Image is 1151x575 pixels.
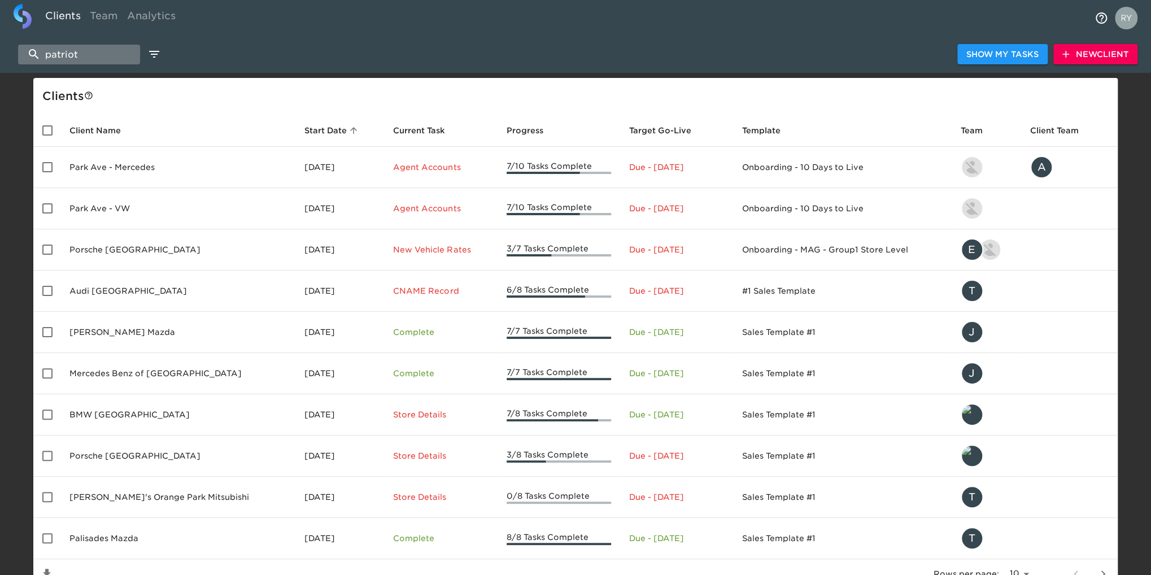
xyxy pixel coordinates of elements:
span: Template [742,124,795,137]
a: Analytics [123,4,180,32]
p: Store Details [393,491,489,503]
p: Due - [DATE] [629,244,723,255]
td: [DATE] [295,477,384,518]
td: 0/8 Tasks Complete [498,477,620,518]
td: [DATE] [295,394,384,435]
td: [DATE] [295,518,384,559]
td: 6/8 Tasks Complete [498,271,620,312]
div: emily@roadster.com, nikko.foster@roadster.com [961,238,1012,261]
div: justin.gervais@roadster.com [961,362,1012,385]
p: Store Details [393,450,489,461]
p: CNAME Record [393,285,489,297]
td: Onboarding - 10 Days to Live [733,188,952,229]
p: Complete [393,533,489,544]
td: Sales Template #1 [733,477,952,518]
input: search [18,45,140,64]
span: Team [961,124,997,137]
a: Clients [41,4,85,32]
td: [DATE] [295,312,384,353]
p: Due - [DATE] [629,203,723,214]
div: T [961,527,983,550]
td: [DATE] [295,435,384,477]
p: Due - [DATE] [629,162,723,173]
div: asmith@yourmercedes.com [1030,156,1109,178]
td: Sales Template #1 [733,353,952,394]
span: Current Task [393,124,460,137]
td: 7/10 Tasks Complete [498,188,620,229]
div: J [961,321,983,343]
span: New Client [1062,47,1128,62]
p: Store Details [393,409,489,420]
div: tracy@roadster.com [961,527,1012,550]
td: 3/7 Tasks Complete [498,229,620,271]
div: E [961,238,983,261]
span: Target Go-Live [629,124,706,137]
td: [DATE] [295,353,384,394]
img: nikko.foster@roadster.com [962,198,982,219]
span: This is the next Task in this Hub that should be completed [393,124,445,137]
span: Client Name [69,124,136,137]
div: nikko.foster@roadster.com [961,197,1012,220]
p: Agent Accounts [393,203,489,214]
td: Porsche [GEOGRAPHIC_DATA] [60,435,295,477]
td: [PERSON_NAME]'s Orange Park Mitsubishi [60,477,295,518]
img: nikko.foster@roadster.com [980,239,1000,260]
td: Sales Template #1 [733,518,952,559]
td: Park Ave - Mercedes [60,147,295,188]
span: Start Date [304,124,361,137]
td: 7/8 Tasks Complete [498,394,620,435]
td: Park Ave - VW [60,188,295,229]
div: tyler@roadster.com [961,403,1012,426]
img: nikko.foster@roadster.com [962,157,982,177]
div: A [1030,156,1053,178]
td: Audi [GEOGRAPHIC_DATA] [60,271,295,312]
span: Calculated based on the start date and the duration of all Tasks contained in this Hub. [629,124,691,137]
button: notifications [1088,5,1115,32]
span: Show My Tasks [966,47,1039,62]
td: Palisades Mazda [60,518,295,559]
p: Agent Accounts [393,162,489,173]
p: Due - [DATE] [629,533,723,544]
td: Sales Template #1 [733,394,952,435]
td: Onboarding - MAG - Group1 Store Level [733,229,952,271]
svg: This is a list of all of your clients and clients shared with you [84,91,93,100]
button: NewClient [1053,44,1137,65]
td: 3/8 Tasks Complete [498,435,620,477]
p: Due - [DATE] [629,450,723,461]
td: Sales Template #1 [733,312,952,353]
p: New Vehicle Rates [393,244,489,255]
button: edit [145,45,164,64]
td: 8/8 Tasks Complete [498,518,620,559]
button: Show My Tasks [957,44,1048,65]
p: Due - [DATE] [629,326,723,338]
p: Due - [DATE] [629,368,723,379]
div: Client s [42,87,1113,105]
td: [DATE] [295,229,384,271]
td: [DATE] [295,188,384,229]
td: [PERSON_NAME] Mazda [60,312,295,353]
div: tracy@roadster.com [961,280,1012,302]
a: Team [85,4,123,32]
td: [DATE] [295,147,384,188]
div: T [961,486,983,508]
td: BMW [GEOGRAPHIC_DATA] [60,394,295,435]
span: Client Team [1030,124,1093,137]
p: Due - [DATE] [629,409,723,420]
td: Onboarding - 10 Days to Live [733,147,952,188]
td: 7/7 Tasks Complete [498,353,620,394]
img: Profile [1115,7,1137,29]
div: nikko.foster@roadster.com [961,156,1012,178]
div: J [961,362,983,385]
div: tyler@roadster.com [961,445,1012,467]
div: tracy@roadster.com [961,486,1012,508]
td: 7/7 Tasks Complete [498,312,620,353]
p: Complete [393,368,489,379]
span: Progress [507,124,558,137]
td: [DATE] [295,271,384,312]
div: justin.gervais@roadster.com [961,321,1012,343]
td: Mercedes Benz of [GEOGRAPHIC_DATA] [60,353,295,394]
div: T [961,280,983,302]
img: tyler@roadster.com [962,404,982,425]
img: logo [14,4,32,29]
td: #1 Sales Template [733,271,952,312]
